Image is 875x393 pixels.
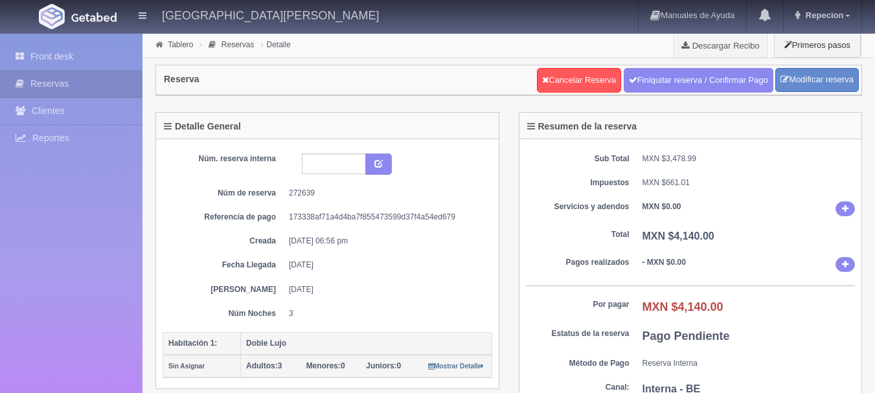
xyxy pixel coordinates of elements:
[366,361,401,370] span: 0
[168,40,193,49] a: Tablero
[674,32,767,58] a: Descargar Recibo
[642,230,714,241] b: MXN $4,140.00
[802,10,844,20] span: Repecion
[642,202,681,211] b: MXN $0.00
[168,363,205,370] small: Sin Asignar
[306,361,341,370] strong: Menores:
[246,361,278,370] strong: Adultos:
[168,339,217,348] b: Habitación 1:
[306,361,345,370] span: 0
[366,361,396,370] strong: Juniors:
[172,284,276,295] dt: [PERSON_NAME]
[246,361,282,370] span: 3
[774,32,861,58] button: Primeros pasos
[172,260,276,271] dt: Fecha Llegada
[526,382,630,393] dt: Canal:
[642,330,730,342] b: Pago Pendiente
[172,236,276,247] dt: Creada
[172,212,276,223] dt: Referencia de pago
[775,68,859,92] a: Modificar reserva
[258,38,294,51] li: Detalle
[289,236,483,247] dd: [DATE] 06:56 pm
[526,299,630,310] dt: Por pagar
[527,122,637,131] h4: Resumen de la reserva
[526,358,630,369] dt: Método de Pago
[526,229,630,240] dt: Total
[526,201,630,212] dt: Servicios y adendos
[526,153,630,164] dt: Sub Total
[428,363,484,370] small: Mostrar Detalle
[428,361,484,370] a: Mostrar Detalle
[642,258,686,267] b: - MXN $0.00
[526,257,630,268] dt: Pagos realizados
[162,6,379,23] h4: [GEOGRAPHIC_DATA][PERSON_NAME]
[39,4,65,29] img: Getabed
[526,177,630,188] dt: Impuestos
[172,153,276,164] dt: Núm. reserva interna
[164,74,199,84] h4: Reserva
[642,300,723,313] b: MXN $4,140.00
[289,188,483,199] dd: 272639
[222,40,255,49] a: Reservas
[642,177,856,188] dd: MXN $661.01
[289,212,483,223] dd: 173338af71a4d4ba7f855473599d37f4a54ed679
[537,68,621,93] a: Cancelar Reserva
[642,153,856,164] dd: MXN $3,478.99
[172,308,276,319] dt: Núm Noches
[71,12,117,22] img: Getabed
[289,308,483,319] dd: 3
[289,284,483,295] dd: [DATE]
[289,260,483,271] dd: [DATE]
[624,68,773,93] a: Finiquitar reserva / Confirmar Pago
[241,332,492,355] th: Doble Lujo
[172,188,276,199] dt: Núm de reserva
[642,358,856,369] dd: Reserva Interna
[526,328,630,339] dt: Estatus de la reserva
[164,122,241,131] h4: Detalle General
